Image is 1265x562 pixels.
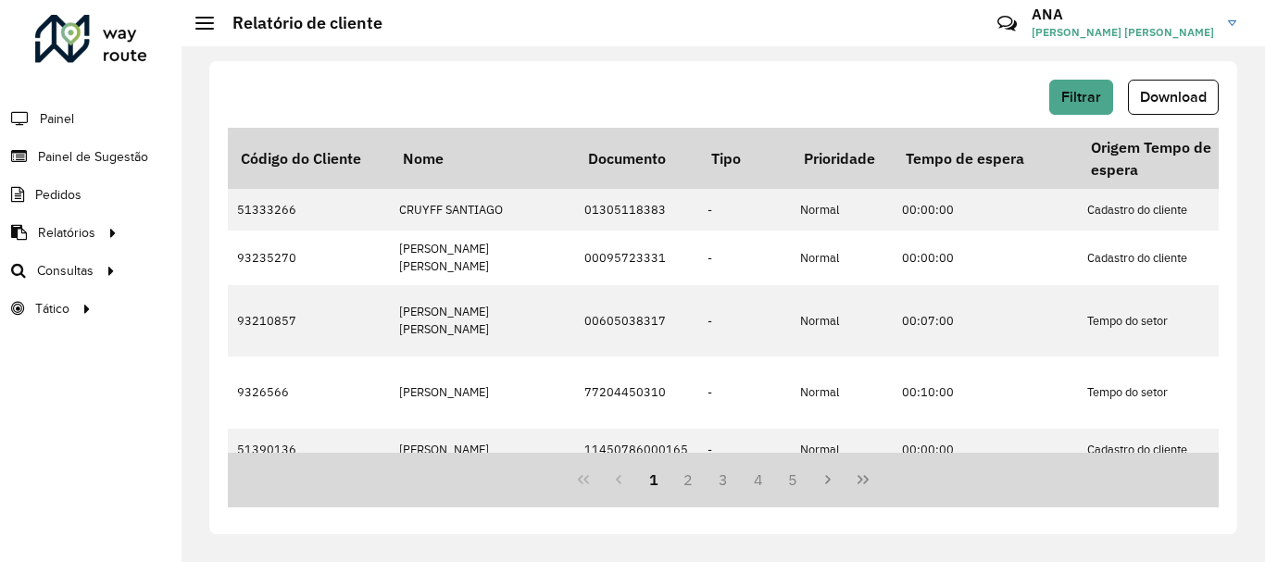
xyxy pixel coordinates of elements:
button: 5 [776,462,811,497]
th: Origem Tempo de espera [1078,128,1263,189]
th: Nome [390,128,575,189]
td: Normal [791,231,893,284]
td: Normal [791,356,893,429]
button: 4 [741,462,776,497]
span: Painel de Sugestão [38,147,148,167]
th: Código do Cliente [228,128,390,189]
td: Cadastro do cliente [1078,231,1263,284]
h2: Relatório de cliente [214,13,382,33]
td: - [698,231,791,284]
td: 93235270 [228,231,390,284]
th: Prioridade [791,128,893,189]
td: - [698,356,791,429]
a: Contato Rápido [987,4,1027,44]
td: [PERSON_NAME] [390,356,575,429]
td: 00:07:00 [893,285,1078,357]
td: [PERSON_NAME] [PERSON_NAME] [390,285,575,357]
span: Consultas [37,261,94,281]
button: Download [1128,80,1219,115]
th: Tipo [698,128,791,189]
button: Filtrar [1049,80,1113,115]
span: Tático [35,299,69,318]
td: - [698,429,791,470]
h3: ANA [1032,6,1214,23]
td: 00095723331 [575,231,698,284]
span: Relatórios [38,223,95,243]
span: Download [1140,89,1207,105]
td: 00:00:00 [893,231,1078,284]
td: 00:10:00 [893,356,1078,429]
td: 01305118383 [575,189,698,231]
td: 93210857 [228,285,390,357]
td: Tempo do setor [1078,285,1263,357]
span: Filtrar [1061,89,1101,105]
td: Cadastro do cliente [1078,189,1263,231]
button: Next Page [810,462,845,497]
td: Tempo do setor [1078,356,1263,429]
button: 1 [636,462,671,497]
span: Painel [40,109,74,129]
td: - [698,189,791,231]
th: Tempo de espera [893,128,1078,189]
button: 2 [670,462,706,497]
td: [PERSON_NAME] [390,429,575,470]
td: Normal [791,285,893,357]
td: Normal [791,189,893,231]
td: 51390136 [228,429,390,470]
span: Pedidos [35,185,81,205]
button: 3 [706,462,741,497]
td: 00:00:00 [893,189,1078,231]
td: CRUYFF SANTIAGO [390,189,575,231]
td: 77204450310 [575,356,698,429]
td: [PERSON_NAME] [PERSON_NAME] [390,231,575,284]
td: 00:00:00 [893,429,1078,470]
button: Last Page [845,462,881,497]
td: 51333266 [228,189,390,231]
td: 00605038317 [575,285,698,357]
td: Normal [791,429,893,470]
td: Cadastro do cliente [1078,429,1263,470]
td: - [698,285,791,357]
span: [PERSON_NAME] [PERSON_NAME] [1032,24,1214,41]
td: 9326566 [228,356,390,429]
th: Documento [575,128,698,189]
td: 11450786000165 [575,429,698,470]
